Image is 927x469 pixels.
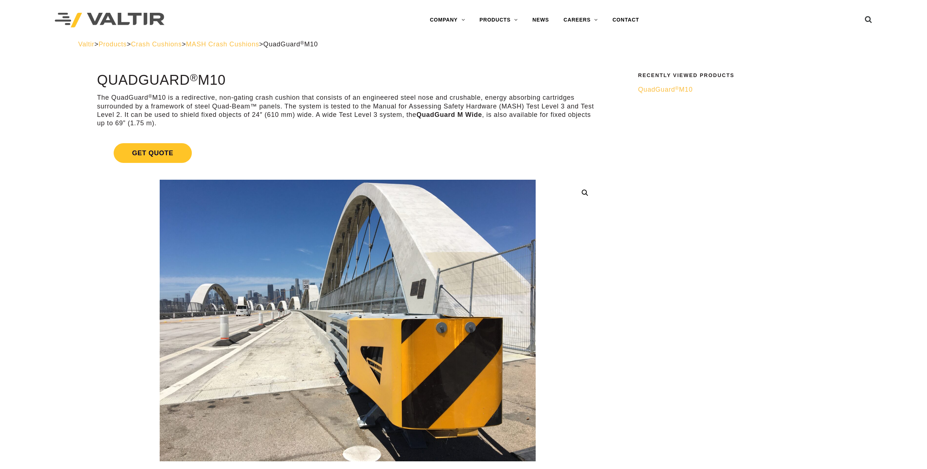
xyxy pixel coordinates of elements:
[99,41,127,48] a: Products
[417,111,482,118] strong: QuadGuard M Wide
[114,143,191,163] span: Get Quote
[638,86,692,93] span: QuadGuard M10
[148,94,152,99] sup: ®
[97,134,598,172] a: Get Quote
[78,40,849,49] div: > > > >
[638,85,844,94] a: QuadGuard®M10
[472,13,525,27] a: PRODUCTS
[675,85,679,91] sup: ®
[131,41,182,48] a: Crash Cushions
[263,41,318,48] span: QuadGuard M10
[638,73,844,78] h2: Recently Viewed Products
[300,40,304,46] sup: ®
[556,13,605,27] a: CAREERS
[605,13,646,27] a: CONTACT
[55,13,164,28] img: Valtir
[97,94,598,128] p: The QuadGuard M10 is a redirective, non-gating crash cushion that consists of an engineered steel...
[525,13,556,27] a: NEWS
[97,73,598,88] h1: QuadGuard M10
[422,13,472,27] a: COMPANY
[190,72,198,83] sup: ®
[186,41,259,48] a: MASH Crash Cushions
[78,41,94,48] a: Valtir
